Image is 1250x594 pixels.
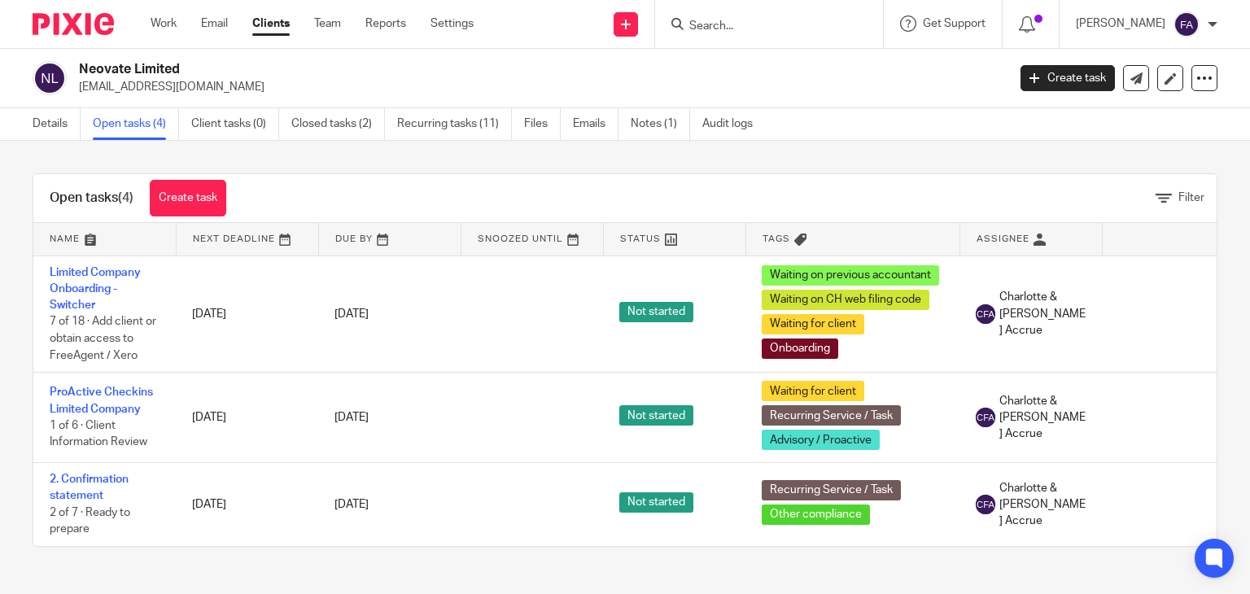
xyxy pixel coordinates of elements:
[334,499,369,510] span: [DATE]
[762,314,864,334] span: Waiting for client
[118,191,133,204] span: (4)
[976,408,995,427] img: svg%3E
[191,108,279,140] a: Client tasks (0)
[1076,15,1165,32] p: [PERSON_NAME]
[762,430,880,450] span: Advisory / Proactive
[50,317,156,361] span: 7 of 18 · Add client or obtain access to FreeAgent / Xero
[999,393,1086,443] span: Charlotte & [PERSON_NAME] Accrue
[573,108,618,140] a: Emails
[923,18,986,29] span: Get Support
[33,108,81,140] a: Details
[151,15,177,32] a: Work
[999,480,1086,530] span: Charlotte & [PERSON_NAME] Accrue
[976,495,995,514] img: svg%3E
[50,190,133,207] h1: Open tasks
[1178,192,1204,203] span: Filter
[762,290,929,310] span: Waiting on CH web filing code
[478,234,563,243] span: Snoozed Until
[762,265,939,286] span: Waiting on previous accountant
[50,420,147,448] span: 1 of 6 · Client Information Review
[976,304,995,324] img: svg%3E
[50,507,130,535] span: 2 of 7 · Ready to prepare
[620,234,661,243] span: Status
[176,256,318,373] td: [DATE]
[291,108,385,140] a: Closed tasks (2)
[999,289,1086,338] span: Charlotte & [PERSON_NAME] Accrue
[762,480,901,500] span: Recurring Service / Task
[334,412,369,423] span: [DATE]
[33,13,114,35] img: Pixie
[619,302,693,322] span: Not started
[176,463,318,546] td: [DATE]
[50,387,153,414] a: ProActive Checkins Limited Company
[397,108,512,140] a: Recurring tasks (11)
[365,15,406,32] a: Reports
[79,79,996,95] p: [EMAIL_ADDRESS][DOMAIN_NAME]
[631,108,690,140] a: Notes (1)
[314,15,341,32] a: Team
[524,108,561,140] a: Files
[252,15,290,32] a: Clients
[688,20,834,34] input: Search
[150,180,226,216] a: Create task
[1021,65,1115,91] a: Create task
[50,474,129,501] a: 2. Confirmation statement
[702,108,765,140] a: Audit logs
[201,15,228,32] a: Email
[763,234,790,243] span: Tags
[619,405,693,426] span: Not started
[1174,11,1200,37] img: svg%3E
[762,405,901,426] span: Recurring Service / Task
[619,492,693,513] span: Not started
[176,373,318,463] td: [DATE]
[762,504,870,525] span: Other compliance
[79,61,813,78] h2: Neovate Limited
[762,381,864,401] span: Waiting for client
[93,108,179,140] a: Open tasks (4)
[762,338,838,359] span: Onboarding
[431,15,474,32] a: Settings
[334,308,369,320] span: [DATE]
[50,267,141,312] a: Limited Company Onboarding - Switcher
[33,61,67,95] img: svg%3E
